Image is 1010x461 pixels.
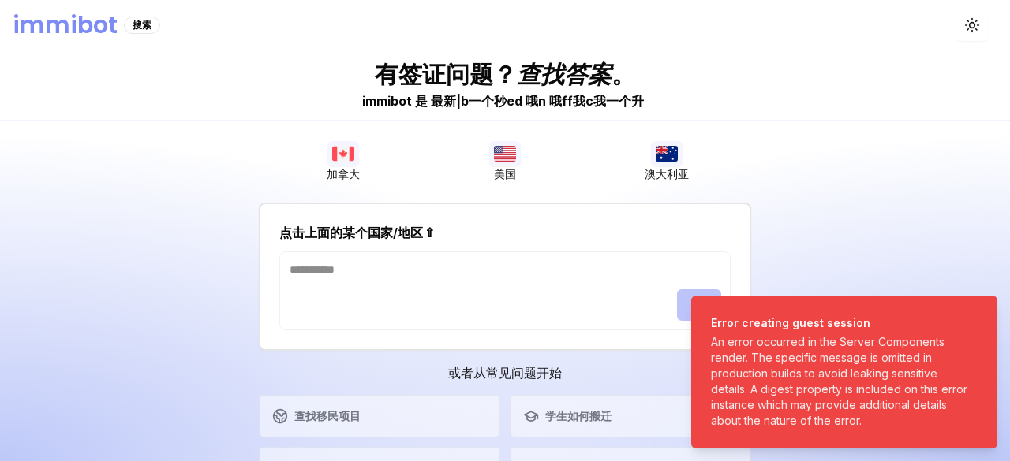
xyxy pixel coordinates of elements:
font: 我 [573,93,585,109]
font: 哦 [549,93,562,109]
font: e [507,93,514,109]
img: 澳大利亚国旗 [651,141,683,166]
font: 查找答案 [517,60,612,88]
font: 哦 [526,93,538,109]
font: | [456,93,461,109]
font: 搜索 [133,19,151,31]
font: f [562,93,567,109]
font: c [585,93,593,109]
font: f [567,93,573,109]
font: 一个 [469,93,494,109]
font: 有签证问题？ [375,60,517,88]
font: 加拿大 [327,167,360,180]
div: An error occurred in the Server Components render. The specific message is omitted in production ... [711,334,971,429]
font: d [514,93,522,109]
font: 澳大利亚 [645,167,689,180]
font: 点击上面的某个国家/地区 ⇧ [279,225,432,240]
font: 秒 [494,93,507,109]
font: b [461,93,469,109]
font: 升 [631,93,644,109]
img: 美国国旗 [489,141,521,166]
font: 最新 [431,93,456,109]
div: Error creating guest session [711,315,971,331]
font: 我 [593,93,606,109]
img: 加拿大国旗 [327,141,359,166]
font: 。 [612,60,635,88]
font: 一个 [606,93,631,109]
font: immibot 是 [362,93,428,109]
font: 或者从常见问题开始 [448,365,562,381]
font: 美国 [494,167,516,180]
font: immibot [13,8,118,42]
font: n [538,93,546,109]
